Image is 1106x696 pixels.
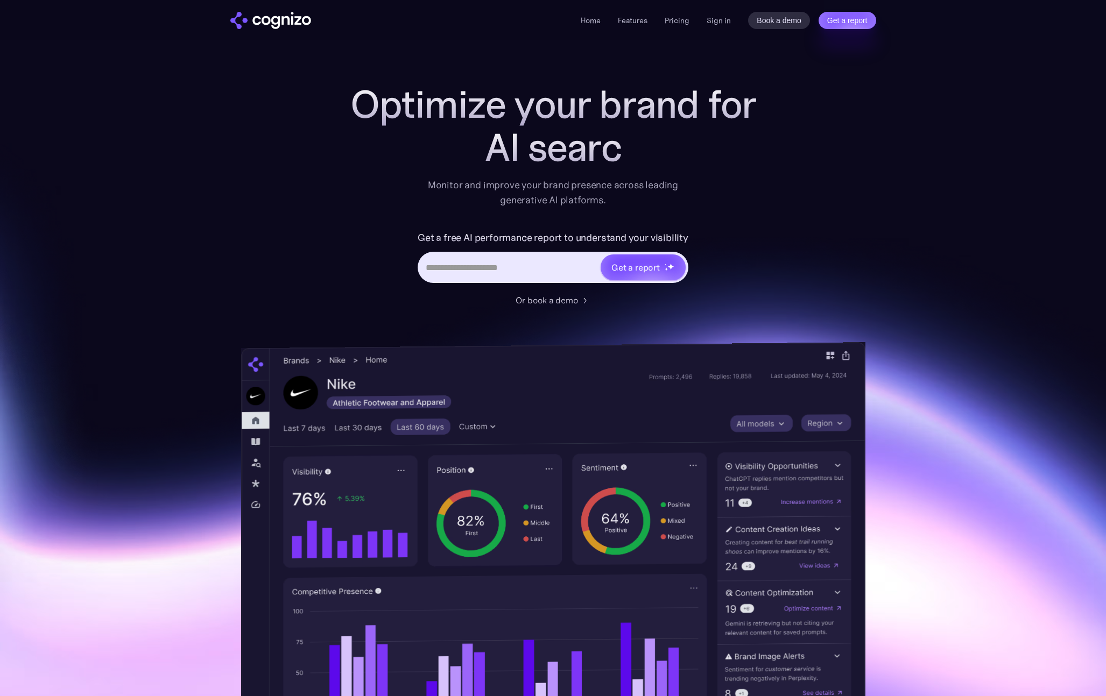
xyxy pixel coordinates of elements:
img: star [665,267,668,271]
a: Sign in [707,14,731,27]
img: star [667,263,674,270]
a: Or book a demo [516,294,591,307]
a: Book a demo [748,12,810,29]
a: Home [581,16,601,25]
img: cognizo logo [230,12,311,29]
div: AI searc [338,126,769,169]
a: home [230,12,311,29]
div: Monitor and improve your brand presence across leading generative AI platforms. [421,177,686,208]
a: Pricing [665,16,689,25]
a: Get a reportstarstarstar [600,253,687,281]
a: Get a report [819,12,876,29]
div: Or book a demo [516,294,578,307]
div: Get a report [611,261,660,274]
a: Features [618,16,647,25]
label: Get a free AI performance report to understand your visibility [418,229,688,246]
form: Hero URL Input Form [418,229,688,288]
img: star [665,264,666,265]
h1: Optimize your brand for [338,83,769,126]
